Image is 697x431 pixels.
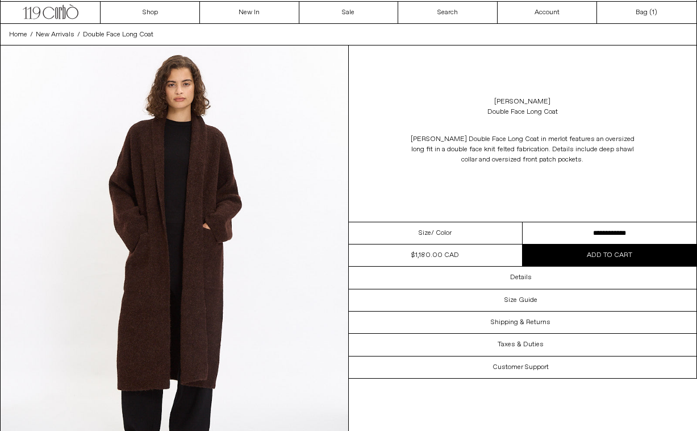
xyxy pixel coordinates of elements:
[510,273,532,281] h3: Details
[597,2,696,23] a: Bag ()
[101,2,200,23] a: Shop
[491,318,550,326] h3: Shipping & Returns
[200,2,299,23] a: New In
[487,107,558,117] div: Double Face Long Coat
[523,244,696,266] button: Add to cart
[30,30,33,40] span: /
[498,2,597,23] a: Account
[652,8,654,17] span: 1
[9,30,27,40] a: Home
[77,30,80,40] span: /
[431,228,452,238] span: / Color
[587,251,632,260] span: Add to cart
[398,2,498,23] a: Search
[504,296,537,304] h3: Size Guide
[498,341,544,349] h3: Taxes & Duties
[652,7,657,18] span: )
[409,129,636,171] p: [PERSON_NAME] Double Face Long Coat in merlot features an oversized long fit in a double face kni...
[36,30,74,39] span: New Arrivals
[411,250,459,260] div: $1,180.00 CAD
[83,30,153,39] span: Double Face Long Coat
[494,97,550,107] a: [PERSON_NAME]
[36,30,74,40] a: New Arrivals
[419,228,431,238] span: Size
[299,2,399,23] a: Sale
[493,363,549,371] h3: Customer Support
[83,30,153,40] a: Double Face Long Coat
[9,30,27,39] span: Home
